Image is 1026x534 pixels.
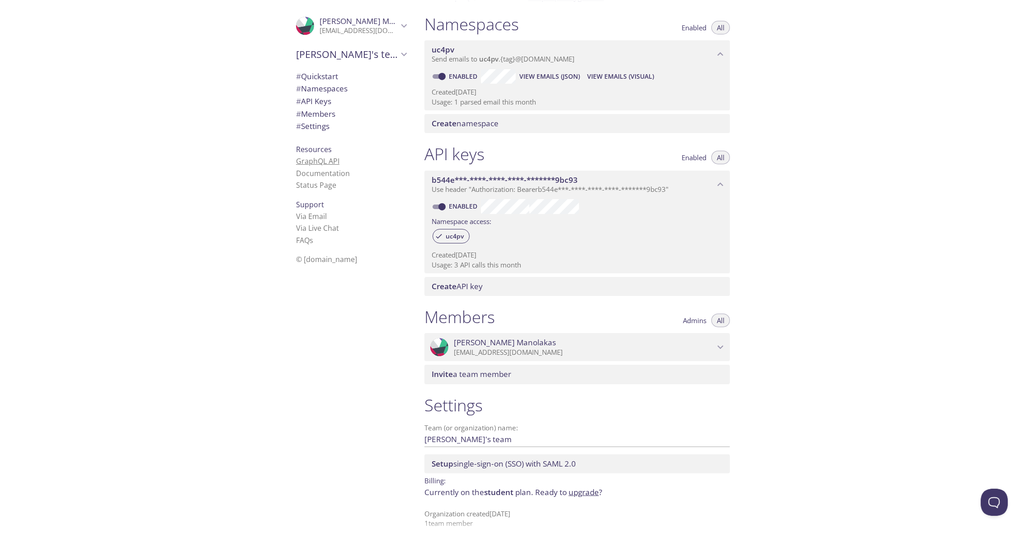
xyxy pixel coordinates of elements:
[432,458,576,469] span: single-sign-on (SSO) with SAML 2.0
[424,40,730,68] div: uc4pv namespace
[424,365,730,384] div: Invite a team member
[569,487,599,497] a: upgrade
[289,11,414,41] div: Vasileios Manolakas
[296,200,324,210] span: Support
[296,71,301,81] span: #
[424,424,518,431] label: Team (or organization) name:
[454,338,556,348] span: [PERSON_NAME] Manolakas
[535,487,602,497] span: Ready to ?
[424,277,730,296] div: Create API Key
[432,369,511,379] span: a team member
[711,314,730,327] button: All
[320,26,398,35] p: [EMAIL_ADDRESS][DOMAIN_NAME]
[432,214,491,227] label: Namespace access:
[432,54,574,63] span: Send emails to . {tag} @[DOMAIN_NAME]
[584,69,658,84] button: View Emails (Visual)
[711,21,730,34] button: All
[289,70,414,83] div: Quickstart
[479,54,499,63] span: uc4pv
[432,369,453,379] span: Invite
[289,43,414,66] div: Vasileios's team
[424,333,730,361] div: Vasileios Manolakas
[432,118,499,129] span: namespace
[424,454,730,473] div: Setup SSO
[296,48,398,61] span: [PERSON_NAME]'s team
[432,44,454,55] span: uc4pv
[454,348,715,357] p: [EMAIL_ADDRESS][DOMAIN_NAME]
[447,72,481,81] a: Enabled
[296,71,338,81] span: Quickstart
[310,235,313,245] span: s
[296,144,332,154] span: Resources
[432,281,457,291] span: Create
[424,486,730,498] p: Currently on the plan.
[296,109,335,119] span: Members
[424,114,730,133] div: Create namespace
[296,235,313,245] a: FAQ
[296,109,301,119] span: #
[432,97,723,107] p: Usage: 1 parsed email this month
[432,458,453,469] span: Setup
[519,71,580,82] span: View Emails (JSON)
[296,121,329,131] span: Settings
[424,395,730,415] h1: Settings
[678,314,712,327] button: Admins
[296,83,301,94] span: #
[296,211,327,221] a: Via Email
[432,281,483,291] span: API key
[433,229,470,243] div: uc4pv
[289,120,414,133] div: Team Settings
[296,156,339,166] a: GraphQL API
[296,223,339,233] a: Via Live Chat
[296,168,350,178] a: Documentation
[676,151,712,164] button: Enabled
[424,14,519,34] h1: Namespaces
[424,509,730,529] p: Organization created [DATE] 1 team member
[432,260,723,270] p: Usage: 3 API calls this month
[296,83,348,94] span: Namespaces
[516,69,584,84] button: View Emails (JSON)
[296,96,301,106] span: #
[320,16,422,26] span: [PERSON_NAME] Manolakas
[289,82,414,95] div: Namespaces
[432,250,723,260] p: Created [DATE]
[296,254,357,264] span: © [DOMAIN_NAME]
[447,202,481,210] a: Enabled
[289,108,414,120] div: Members
[711,151,730,164] button: All
[296,180,336,190] a: Status Page
[676,21,712,34] button: Enabled
[424,473,730,486] p: Billing:
[440,232,469,240] span: uc4pv
[424,307,495,327] h1: Members
[587,71,654,82] span: View Emails (Visual)
[296,121,301,131] span: #
[289,95,414,108] div: API Keys
[981,489,1008,516] iframe: Help Scout Beacon - Open
[484,487,513,497] span: student
[424,144,485,164] h1: API keys
[296,96,331,106] span: API Keys
[432,87,723,97] p: Created [DATE]
[432,118,457,129] span: Create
